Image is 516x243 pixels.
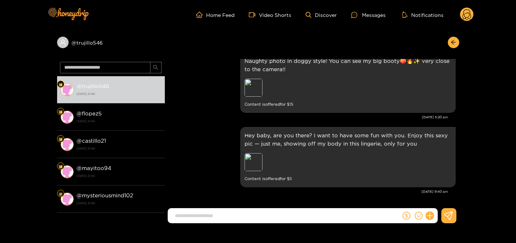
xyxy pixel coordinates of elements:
small: Content is offered for $ 15 [245,100,451,109]
button: Notifications [400,11,446,18]
div: Messages [351,11,386,19]
strong: [DATE] 21:40 [76,200,161,206]
strong: @ mayitoo94 [76,165,111,171]
span: search [153,65,158,71]
a: Home Feed [196,12,234,18]
strong: [DATE] 21:40 [76,91,161,97]
div: Sep. 20, 5:20 pm [240,52,456,113]
strong: @ flopez5 [76,110,102,116]
strong: [DATE] 21:40 [76,173,161,179]
img: conversation [61,138,74,151]
strong: @ mysteriousmind102 [76,192,133,198]
img: Fan Level [59,82,63,87]
button: arrow-left [448,37,459,48]
strong: [DATE] 21:40 [76,145,161,152]
img: conversation [61,193,74,206]
span: arrow-left [451,40,456,46]
span: user [60,39,66,46]
img: conversation [61,111,74,124]
p: Naughty photo in doggy style! You can see my big booty🍑🔥✨ very close to the camera!! [245,57,451,73]
div: [DATE] 9:40 pm [168,189,448,194]
img: conversation [61,83,74,96]
strong: @ castillo21 [76,138,106,144]
strong: @ trujillo546 [76,83,109,89]
span: dollar [403,212,410,220]
span: smile [415,212,423,220]
img: Fan Level [59,192,63,196]
strong: [DATE] 21:40 [76,118,161,124]
button: dollar [401,210,412,221]
img: Fan Level [59,110,63,114]
button: search [150,62,162,73]
img: Fan Level [59,137,63,141]
span: home [196,12,206,18]
p: Hey baby, are you there? I want to have some fun with you. Enjoy this sexy pic — just me, showing... [245,131,451,148]
img: conversation [61,165,74,178]
img: Fan Level [59,164,63,169]
div: [DATE] 5:20 pm [168,115,448,120]
span: video-camera [249,12,259,18]
div: Sep. 20, 9:40 pm [240,127,456,187]
small: Content is offered for $ 5 [245,175,451,183]
div: @trujillo546 [57,37,165,48]
a: Video Shorts [249,12,291,18]
a: Discover [306,12,337,18]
